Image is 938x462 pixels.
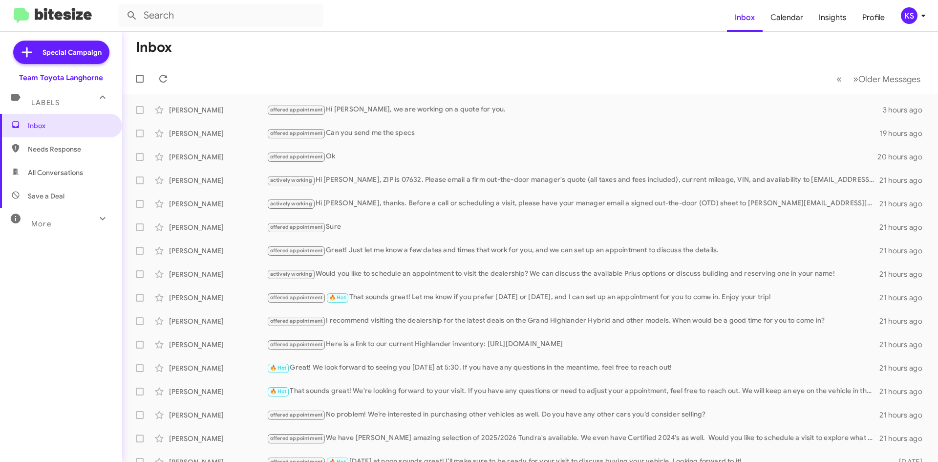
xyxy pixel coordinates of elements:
a: Special Campaign [13,41,109,64]
span: More [31,220,51,228]
div: [PERSON_NAME] [169,246,267,256]
span: « [836,73,842,85]
div: 19 hours ago [879,129,930,138]
div: Hi [PERSON_NAME], thanks. Before a call or scheduling a visit, please have your manager email a s... [267,198,879,209]
button: Next [847,69,926,89]
div: Here is a link to our current Highlander inventory: [URL][DOMAIN_NAME] [267,339,879,350]
div: Hi [PERSON_NAME], ZIP is 07632. Please email a firm out-the-door manager's quote (all taxes and f... [267,175,879,186]
div: 21 hours ago [879,316,930,326]
div: Hi [PERSON_NAME], we are working on a quote for you. [267,104,883,115]
span: actively working [270,177,312,183]
div: 3 hours ago [883,105,930,115]
a: Insights [811,3,854,32]
a: Inbox [727,3,763,32]
span: Inbox [28,121,111,131]
div: [PERSON_NAME] [169,363,267,373]
button: KS [893,7,927,24]
button: Previous [831,69,848,89]
span: offered appointment [270,341,323,348]
span: 🔥 Hot [270,365,287,371]
div: Ok [267,151,877,162]
div: [PERSON_NAME] [169,387,267,396]
span: Older Messages [858,74,920,85]
div: 21 hours ago [879,199,930,209]
span: offered appointment [270,107,323,113]
div: [PERSON_NAME] [169,222,267,232]
div: [PERSON_NAME] [169,176,267,185]
div: 21 hours ago [879,269,930,279]
div: 21 hours ago [879,410,930,420]
a: Profile [854,3,893,32]
div: No problem! We’re interested in purchasing other vehicles as well. Do you have any other cars you... [267,409,879,420]
div: I recommend visiting the dealership for the latest deals on the Grand Highlander Hybrid and other... [267,315,879,327]
span: offered appointment [270,247,323,254]
div: Great! Just let me know a few dates and times that work for you, and we can set up an appointment... [267,245,879,256]
div: That sounds great! Let me know if you prefer [DATE] or [DATE], and I can set up an appointment fo... [267,292,879,303]
div: 21 hours ago [879,363,930,373]
div: 21 hours ago [879,340,930,350]
div: Sure [267,221,879,233]
div: [PERSON_NAME] [169,105,267,115]
div: [PERSON_NAME] [169,410,267,420]
div: [PERSON_NAME] [169,316,267,326]
span: actively working [270,200,312,207]
div: [PERSON_NAME] [169,199,267,209]
div: Team Toyota Langhorne [19,73,103,83]
span: offered appointment [270,294,323,301]
span: All Conversations [28,168,83,177]
div: [PERSON_NAME] [169,129,267,138]
span: offered appointment [270,154,323,160]
div: 21 hours ago [879,176,930,185]
h1: Inbox [136,40,172,55]
div: 21 hours ago [879,434,930,443]
div: 20 hours ago [877,152,930,162]
div: That sounds great! We're looking forward to your visit. If you have any questions or need to adju... [267,386,879,397]
div: 21 hours ago [879,293,930,303]
span: » [853,73,858,85]
span: Save a Deal [28,191,64,201]
a: Calendar [763,3,811,32]
div: 21 hours ago [879,222,930,232]
span: offered appointment [270,435,323,441]
span: Labels [31,98,60,107]
div: KS [901,7,917,24]
div: [PERSON_NAME] [169,340,267,350]
span: 🔥 Hot [270,388,287,395]
div: 21 hours ago [879,246,930,256]
div: [PERSON_NAME] [169,152,267,162]
span: 🔥 Hot [329,294,346,301]
div: 21 hours ago [879,387,930,396]
div: [PERSON_NAME] [169,293,267,303]
div: Can you send me the specs [267,128,879,139]
div: [PERSON_NAME] [169,269,267,279]
span: offered appointment [270,130,323,136]
input: Search [118,4,323,27]
span: Needs Response [28,144,111,154]
span: Special Campaign [43,47,102,57]
span: actively working [270,271,312,277]
span: offered appointment [270,224,323,230]
div: Would you like to schedule an appointment to visit the dealership? We can discuss the available P... [267,268,879,280]
div: Great! We look forward to seeing you [DATE] at 5:30. If you have any questions in the meantime, f... [267,362,879,374]
div: [PERSON_NAME] [169,434,267,443]
span: offered appointment [270,412,323,418]
nav: Page navigation example [831,69,926,89]
div: We have [PERSON_NAME] amazing selection of 2025/2026 Tundra's available. We even have Certified 2... [267,433,879,444]
span: offered appointment [270,318,323,324]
